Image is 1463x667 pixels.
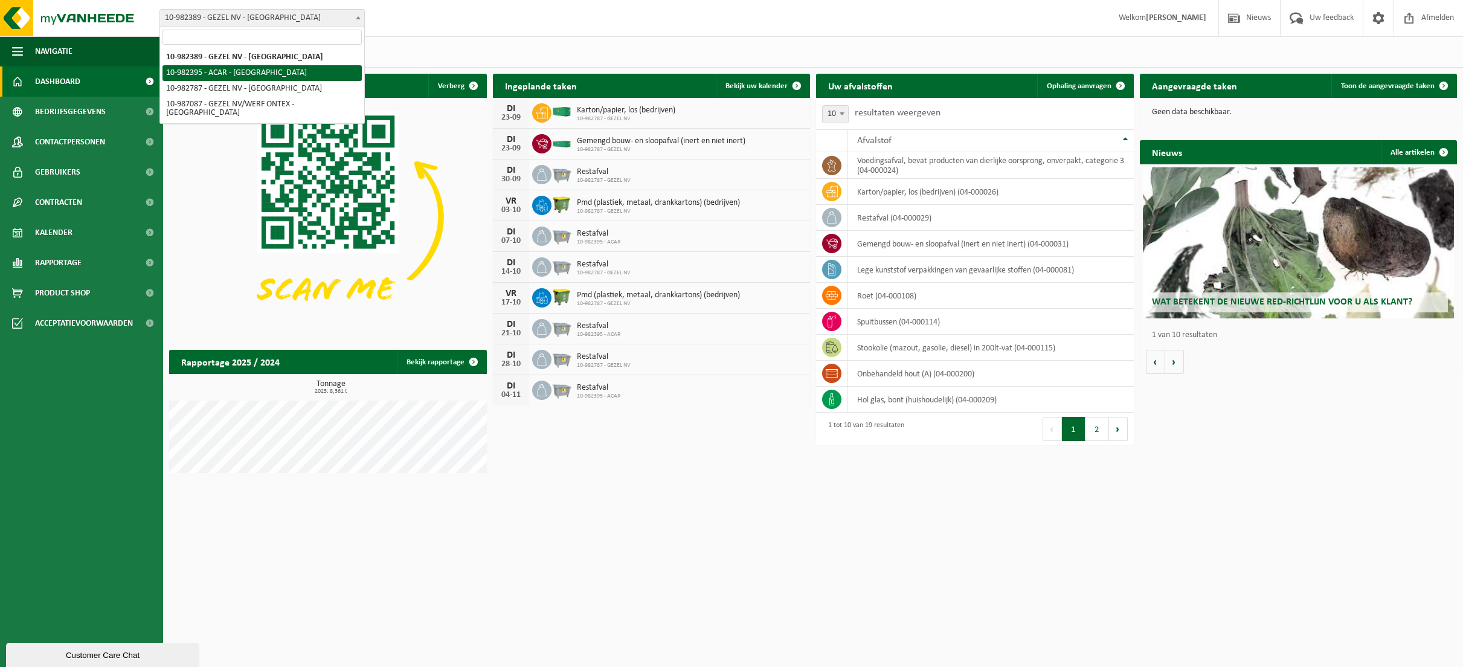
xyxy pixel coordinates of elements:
div: VR [499,196,523,206]
img: WB-2500-GAL-GY-01 [551,317,572,338]
div: 30-09 [499,175,523,184]
span: 10 [823,106,848,123]
span: 10-982787 - GEZEL NV [577,146,745,153]
h2: Nieuws [1140,140,1194,164]
span: Contracten [35,187,82,217]
span: Contactpersonen [35,127,105,157]
iframe: chat widget [6,640,202,667]
span: Wat betekent de nieuwe RED-richtlijn voor u als klant? [1152,297,1412,307]
td: spuitbussen (04-000114) [848,309,1134,335]
a: Bekijk rapportage [397,350,486,374]
td: onbehandeld hout (A) (04-000200) [848,361,1134,387]
span: 2025: 8,361 t [175,388,487,395]
p: 1 van 10 resultaten [1152,331,1452,340]
div: 04-11 [499,391,523,399]
div: 21-10 [499,329,523,338]
td: restafval (04-000029) [848,205,1134,231]
span: 10-982787 - GEZEL NV [577,115,675,123]
button: Next [1109,417,1128,441]
span: Rapportage [35,248,82,278]
span: Verberg [438,82,465,90]
div: DI [499,258,523,268]
button: 1 [1062,417,1085,441]
span: Restafval [577,229,620,239]
h2: Aangevraagde taken [1140,74,1249,97]
span: 10-982787 - GEZEL NV [577,208,740,215]
span: Product Shop [35,278,90,308]
label: resultaten weergeven [855,108,940,118]
button: Previous [1043,417,1062,441]
div: DI [499,350,523,360]
h3: Tonnage [175,380,487,395]
div: 17-10 [499,298,523,307]
td: gemengd bouw- en sloopafval (inert en niet inert) (04-000031) [848,231,1134,257]
div: VR [499,289,523,298]
span: Toon de aangevraagde taken [1341,82,1435,90]
td: karton/papier, los (bedrijven) (04-000026) [848,179,1134,205]
div: DI [499,320,523,329]
strong: [PERSON_NAME] [1146,13,1206,22]
span: 10-982395 - ACAR [577,239,620,246]
span: 10-982395 - ACAR [577,393,620,400]
li: 10-982787 - GEZEL NV - [GEOGRAPHIC_DATA] [162,81,362,97]
span: Restafval [577,383,620,393]
button: Volgende [1165,350,1184,374]
span: Ophaling aanvragen [1047,82,1111,90]
div: DI [499,135,523,144]
li: 10-982389 - GEZEL NV - [GEOGRAPHIC_DATA] [162,50,362,65]
div: 23-09 [499,114,523,122]
span: 10-982389 - GEZEL NV - BUGGENHOUT [159,9,365,27]
span: Restafval [577,260,631,269]
div: DI [499,104,523,114]
span: 10-982787 - GEZEL NV [577,362,631,369]
div: 23-09 [499,144,523,153]
div: 28-10 [499,360,523,369]
img: WB-2500-GAL-GY-01 [551,379,572,399]
span: 10-982787 - GEZEL NV [577,269,631,277]
td: lege kunststof verpakkingen van gevaarlijke stoffen (04-000081) [848,257,1134,283]
span: Navigatie [35,36,72,66]
div: 07-10 [499,237,523,245]
span: Afvalstof [857,136,892,146]
span: Karton/papier, los (bedrijven) [577,106,675,115]
span: Dashboard [35,66,80,97]
span: 10 [822,105,849,123]
a: Ophaling aanvragen [1037,74,1133,98]
img: WB-2500-GAL-GY-01 [551,348,572,369]
span: Restafval [577,167,631,177]
div: DI [499,227,523,237]
div: DI [499,166,523,175]
a: Bekijk uw kalender [716,74,809,98]
span: Acceptatievoorwaarden [35,308,133,338]
img: HK-XC-40-GN-00 [551,106,572,117]
td: voedingsafval, bevat producten van dierlijke oorsprong, onverpakt, categorie 3 (04-000024) [848,152,1134,179]
li: 10-982395 - ACAR - [GEOGRAPHIC_DATA] [162,65,362,81]
span: Pmd (plastiek, metaal, drankkartons) (bedrijven) [577,198,740,208]
img: Download de VHEPlus App [169,98,487,336]
span: Gemengd bouw- en sloopafval (inert en niet inert) [577,137,745,146]
p: Geen data beschikbaar. [1152,108,1445,117]
span: 10-982389 - GEZEL NV - BUGGENHOUT [160,10,364,27]
button: Vorige [1146,350,1165,374]
span: Pmd (plastiek, metaal, drankkartons) (bedrijven) [577,291,740,300]
a: Wat betekent de nieuwe RED-richtlijn voor u als klant? [1143,167,1454,318]
img: WB-2500-GAL-GY-01 [551,163,572,184]
div: 1 tot 10 van 19 resultaten [822,416,904,442]
a: Toon de aangevraagde taken [1331,74,1456,98]
span: 10-982787 - GEZEL NV [577,177,631,184]
img: HK-XC-20-GN-00 [551,137,572,148]
span: Restafval [577,352,631,362]
div: DI [499,381,523,391]
span: 10-982395 - ACAR [577,331,620,338]
span: Kalender [35,217,72,248]
div: 03-10 [499,206,523,214]
div: 14-10 [499,268,523,276]
h2: Rapportage 2025 / 2024 [169,350,292,373]
button: 2 [1085,417,1109,441]
img: WB-1100-HPE-GN-50 [551,286,572,307]
img: WB-1100-HPE-GN-50 [551,194,572,214]
span: Bedrijfsgegevens [35,97,106,127]
span: 10-982787 - GEZEL NV [577,300,740,308]
button: Verberg [428,74,486,98]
